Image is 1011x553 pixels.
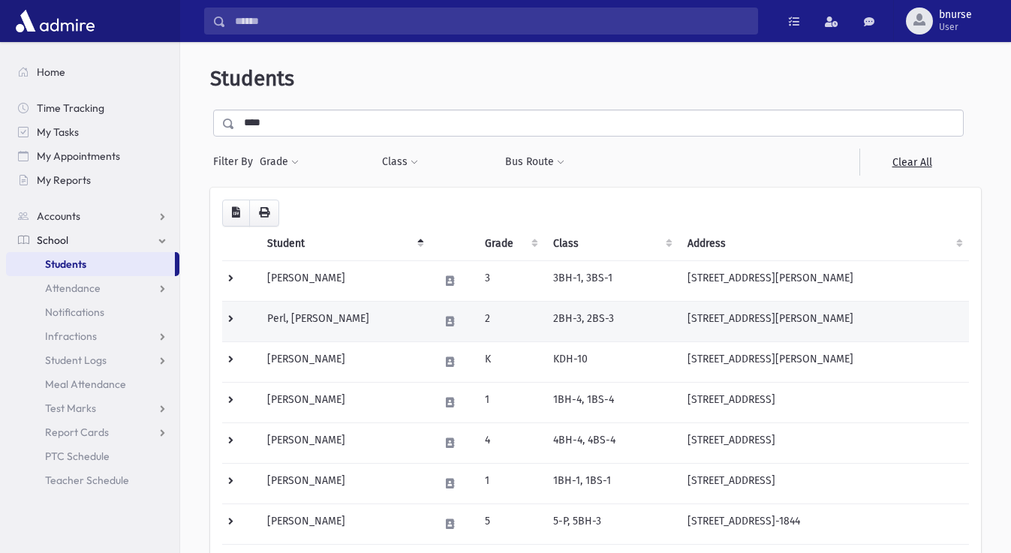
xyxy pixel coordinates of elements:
span: Home [37,65,65,79]
a: Notifications [6,300,179,324]
td: Perl, [PERSON_NAME] [258,301,430,341]
td: [STREET_ADDRESS]-1844 [679,503,969,544]
button: Print [249,200,279,227]
a: My Reports [6,168,179,192]
td: K [476,341,544,382]
td: [PERSON_NAME] [258,382,430,422]
td: [PERSON_NAME] [258,422,430,463]
span: Student Logs [45,353,107,367]
td: [PERSON_NAME] [258,341,430,382]
a: Time Tracking [6,96,179,120]
td: [STREET_ADDRESS] [679,422,969,463]
span: Filter By [213,154,259,170]
span: Teacher Schedule [45,473,129,487]
span: My Appointments [37,149,120,163]
a: Home [6,60,179,84]
span: Students [45,257,86,271]
span: User [939,21,972,33]
td: KDH-10 [544,341,679,382]
td: [STREET_ADDRESS][PERSON_NAME] [679,301,969,341]
td: 1 [476,463,544,503]
input: Search [226,8,757,35]
a: Student Logs [6,348,179,372]
span: My Tasks [37,125,79,139]
th: Student: activate to sort column descending [258,227,430,261]
td: [STREET_ADDRESS] [679,382,969,422]
a: PTC Schedule [6,444,179,468]
a: Teacher Schedule [6,468,179,492]
span: Meal Attendance [45,377,126,391]
td: [PERSON_NAME] [258,260,430,301]
td: [PERSON_NAME] [258,503,430,544]
td: [PERSON_NAME] [258,463,430,503]
button: Bus Route [504,149,565,176]
th: Grade: activate to sort column ascending [476,227,544,261]
span: Students [210,66,294,91]
td: [STREET_ADDRESS][PERSON_NAME] [679,341,969,382]
td: 1BH-1, 1BS-1 [544,463,679,503]
a: Test Marks [6,396,179,420]
a: Meal Attendance [6,372,179,396]
span: PTC Schedule [45,449,110,463]
td: 4 [476,422,544,463]
td: 2BH-3, 2BS-3 [544,301,679,341]
span: Infractions [45,329,97,343]
button: CSV [222,200,250,227]
td: 3 [476,260,544,301]
span: Accounts [37,209,80,223]
span: School [37,233,68,247]
span: My Reports [37,173,91,187]
a: Clear All [859,149,964,176]
td: [STREET_ADDRESS] [679,463,969,503]
span: Time Tracking [37,101,104,115]
span: Report Cards [45,425,109,439]
td: 3BH-1, 3BS-1 [544,260,679,301]
a: Accounts [6,204,179,228]
a: Attendance [6,276,179,300]
th: Class: activate to sort column ascending [544,227,679,261]
a: My Appointments [6,144,179,168]
span: bnurse [939,9,972,21]
a: Report Cards [6,420,179,444]
span: Attendance [45,281,101,295]
td: 2 [476,301,544,341]
td: 5 [476,503,544,544]
a: My Tasks [6,120,179,144]
a: Infractions [6,324,179,348]
button: Grade [259,149,299,176]
td: [STREET_ADDRESS][PERSON_NAME] [679,260,969,301]
img: AdmirePro [12,6,98,36]
a: Students [6,252,175,276]
a: School [6,228,179,252]
th: Address: activate to sort column ascending [679,227,969,261]
td: 4BH-4, 4BS-4 [544,422,679,463]
span: Notifications [45,305,104,319]
span: Test Marks [45,401,96,415]
td: 1 [476,382,544,422]
td: 5-P, 5BH-3 [544,503,679,544]
td: 1BH-4, 1BS-4 [544,382,679,422]
button: Class [381,149,419,176]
